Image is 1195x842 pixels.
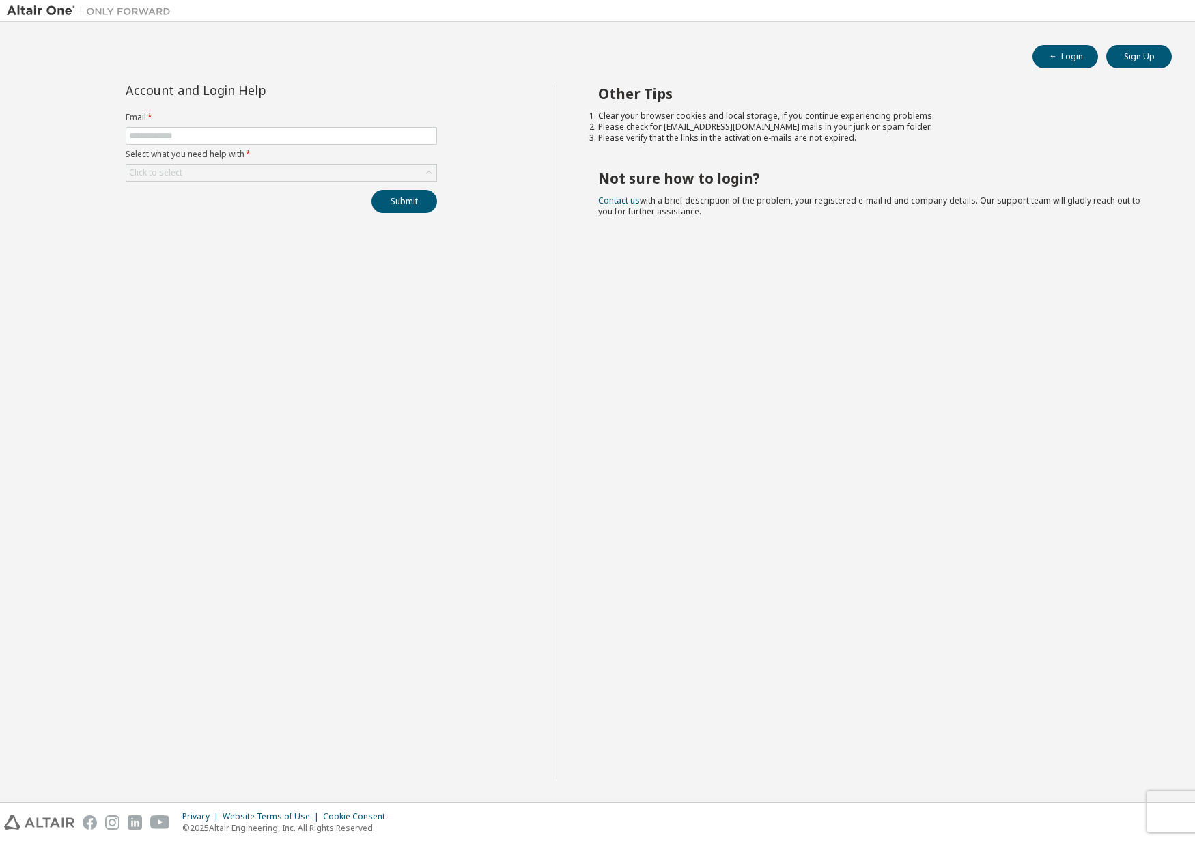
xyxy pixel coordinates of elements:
[105,815,119,830] img: instagram.svg
[598,111,1148,122] li: Clear your browser cookies and local storage, if you continue experiencing problems.
[598,85,1148,102] h2: Other Tips
[598,195,1140,217] span: with a brief description of the problem, your registered e-mail id and company details. Our suppo...
[126,165,436,181] div: Click to select
[598,122,1148,132] li: Please check for [EMAIL_ADDRESS][DOMAIN_NAME] mails in your junk or spam folder.
[129,167,182,178] div: Click to select
[126,149,437,160] label: Select what you need help with
[1106,45,1172,68] button: Sign Up
[83,815,97,830] img: facebook.svg
[126,85,375,96] div: Account and Login Help
[223,811,323,822] div: Website Terms of Use
[7,4,178,18] img: Altair One
[598,169,1148,187] h2: Not sure how to login?
[371,190,437,213] button: Submit
[182,811,223,822] div: Privacy
[598,195,640,206] a: Contact us
[1032,45,1098,68] button: Login
[182,822,393,834] p: © 2025 Altair Engineering, Inc. All Rights Reserved.
[128,815,142,830] img: linkedin.svg
[126,112,437,123] label: Email
[4,815,74,830] img: altair_logo.svg
[323,811,393,822] div: Cookie Consent
[598,132,1148,143] li: Please verify that the links in the activation e-mails are not expired.
[150,815,170,830] img: youtube.svg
